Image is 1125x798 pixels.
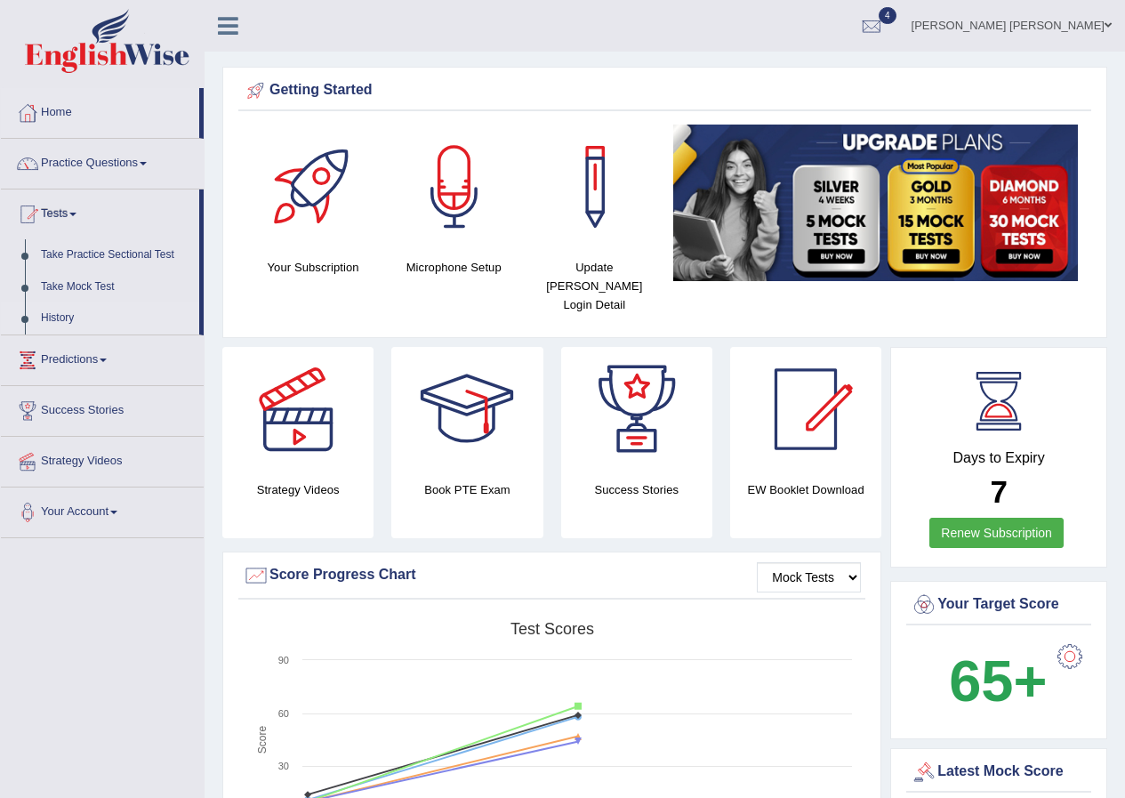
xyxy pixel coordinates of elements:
[1,488,204,532] a: Your Account
[33,239,199,271] a: Take Practice Sectional Test
[1,437,204,481] a: Strategy Videos
[879,7,896,24] span: 4
[391,480,542,499] h4: Book PTE Exam
[561,480,712,499] h4: Success Stories
[1,386,204,431] a: Success Stories
[1,189,199,234] a: Tests
[533,258,655,314] h4: Update [PERSON_NAME] Login Detail
[252,258,374,277] h4: Your Subscription
[911,450,1087,466] h4: Days to Expiry
[278,708,289,719] text: 60
[256,726,269,754] tspan: Score
[1,139,204,183] a: Practice Questions
[949,649,1047,713] b: 65+
[278,655,289,665] text: 90
[222,480,374,499] h4: Strategy Videos
[990,474,1007,509] b: 7
[929,518,1064,548] a: Renew Subscription
[33,302,199,335] a: History
[33,271,199,303] a: Take Mock Test
[911,592,1087,618] div: Your Target Score
[510,620,594,638] tspan: Test scores
[278,761,289,771] text: 30
[243,562,861,589] div: Score Progress Chart
[1,335,204,380] a: Predictions
[673,125,1078,281] img: small5.jpg
[243,77,1087,104] div: Getting Started
[911,759,1087,786] div: Latest Mock Score
[730,480,881,499] h4: EW Booklet Download
[1,88,199,133] a: Home
[392,258,515,277] h4: Microphone Setup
